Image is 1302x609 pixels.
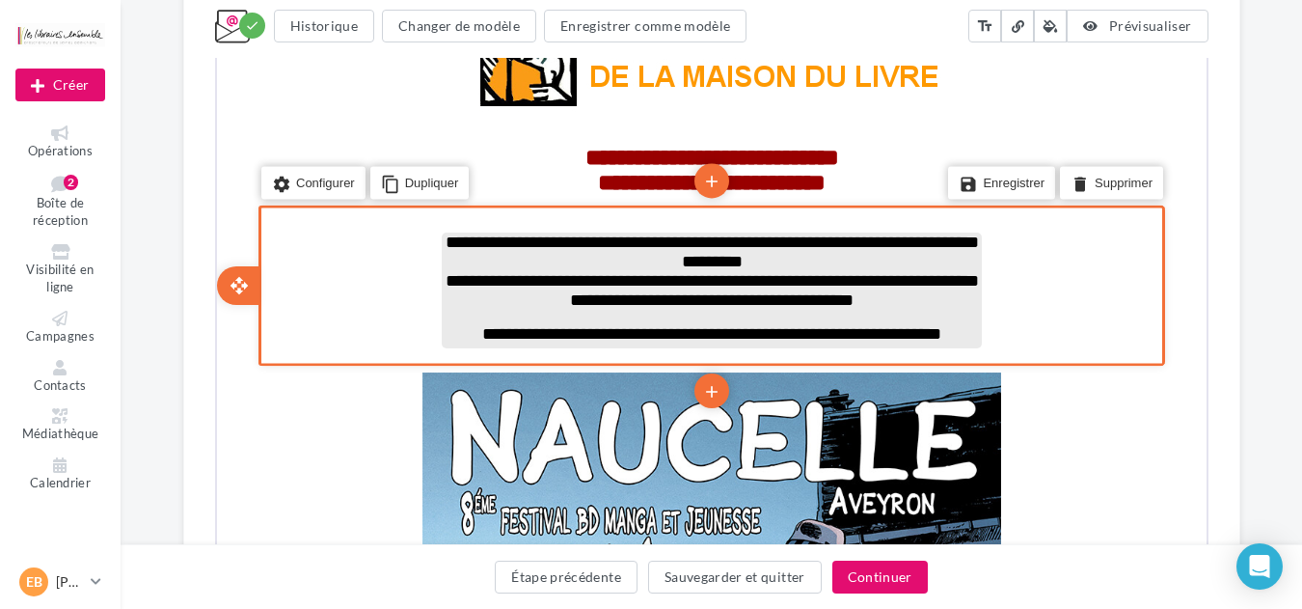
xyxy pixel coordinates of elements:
button: Prévisualiser [1067,10,1207,42]
button: Enregistrer comme modèle [544,10,746,42]
p: [PERSON_NAME] [56,572,83,592]
u: Cliquez-ici [568,15,621,29]
button: Historique [274,10,375,42]
button: text_fields [968,10,1001,42]
li: Enregistrer le bloc [731,220,838,253]
i: content_copy [164,223,183,250]
i: check [245,18,259,33]
a: Médiathèque [15,404,105,446]
i: open_with [13,329,32,348]
i: add [485,429,504,461]
span: Médiathèque [22,426,99,441]
a: Boîte de réception2 [15,171,105,233]
div: Nouvelle campagne [15,69,105,101]
button: Étape précédente [495,561,637,594]
li: Supprimer le bloc [843,220,946,253]
i: save [742,223,761,250]
span: Prévisualiser [1109,17,1192,34]
button: Changer de modèle [382,10,536,42]
div: Modifications enregistrées [239,13,265,39]
a: Cliquez-ici [568,14,621,29]
i: text_fields [976,16,993,36]
i: settings [55,223,74,250]
a: Calendrier [15,454,105,495]
a: Campagnes [15,307,105,348]
span: Opérations [28,143,93,158]
button: Sauvegarder et quitter [648,561,822,594]
li: Configurer le bloc [44,220,149,253]
li: Ajouter un bloc [477,216,512,251]
span: Boîte de réception [33,195,88,229]
div: Open Intercom Messenger [1236,543,1283,590]
div: 2 [64,175,78,190]
span: EB [26,572,42,592]
span: Contacts [34,377,87,393]
span: L'email ne s'affiche pas correctement ? [368,15,568,29]
i: delete [854,223,873,250]
a: EB [PERSON_NAME] [15,564,105,600]
button: Continuer [832,561,928,594]
span: Campagnes [26,328,95,344]
span: Calendrier [30,475,91,490]
a: Opérations [15,122,105,163]
span: Visibilité en ligne [26,262,94,295]
a: Visibilité en ligne [15,240,105,299]
li: Ajouter un bloc [477,427,512,461]
button: Créer [15,69,105,101]
a: Contacts [15,356,105,398]
li: Dupliquer le bloc [153,220,253,253]
img: tetiere_lamaisondulivre.jpg [254,49,736,179]
i: add [485,218,504,251]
